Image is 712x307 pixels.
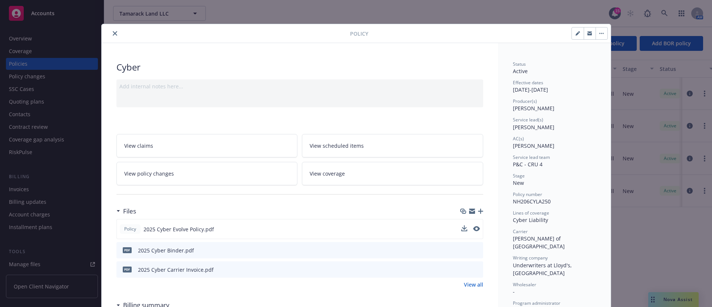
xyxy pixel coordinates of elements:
div: Add internal notes here... [119,82,480,90]
span: Policy [350,30,368,37]
span: Carrier [513,228,528,235]
button: preview file [474,266,480,274]
span: Service lead team [513,154,550,160]
span: View policy changes [124,170,174,177]
span: Policy number [513,191,542,197]
span: Producer(s) [513,98,537,104]
a: View all [464,281,483,288]
span: Status [513,61,526,67]
div: Files [116,206,136,216]
span: Effective dates [513,79,543,86]
span: View claims [124,142,153,150]
span: [PERSON_NAME] [513,124,554,131]
span: New [513,179,524,186]
span: Writing company [513,255,548,261]
a: View coverage [302,162,483,185]
span: 2025 Cyber Evolve Policy.pdf [144,225,214,233]
button: download file [462,246,468,254]
a: View claims [116,134,298,157]
h3: Files [123,206,136,216]
button: preview file [473,225,480,233]
span: View scheduled items [310,142,364,150]
div: Cyber Liability [513,216,596,224]
span: Lines of coverage [513,210,549,216]
span: AC(s) [513,135,524,142]
button: download file [462,266,468,274]
span: Wholesaler [513,281,536,288]
span: Underwriters at Lloyd's, [GEOGRAPHIC_DATA] [513,262,573,277]
span: Policy [123,226,138,232]
div: 2025 Cyber Carrier Invoice.pdf [138,266,214,274]
div: Cyber [116,61,483,74]
span: Service lead(s) [513,117,543,123]
span: P&C - CRU 4 [513,161,543,168]
span: Stage [513,173,525,179]
button: preview file [473,226,480,231]
a: View policy changes [116,162,298,185]
span: Active [513,68,528,75]
span: - [513,288,515,295]
span: Program administrator [513,300,560,306]
span: pdf [123,267,132,272]
div: [DATE] - [DATE] [513,79,596,94]
span: View coverage [310,170,345,177]
span: pdf [123,247,132,253]
span: [PERSON_NAME] [513,142,554,149]
button: download file [461,225,467,231]
div: 2025 Cyber Binder.pdf [138,246,194,254]
span: [PERSON_NAME] [513,105,554,112]
span: NH206CYLA250 [513,198,551,205]
button: close [111,29,119,38]
button: preview file [474,246,480,254]
a: View scheduled items [302,134,483,157]
button: download file [461,225,467,233]
span: [PERSON_NAME] of [GEOGRAPHIC_DATA] [513,235,565,250]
